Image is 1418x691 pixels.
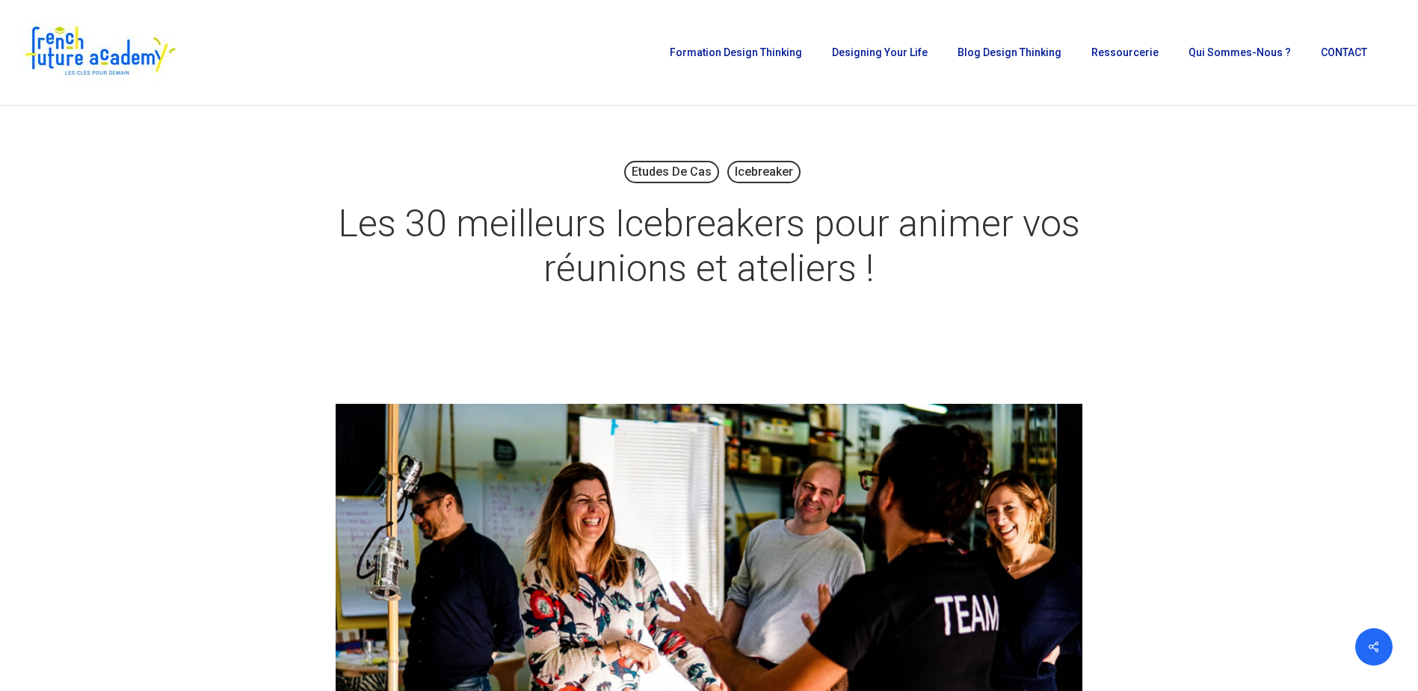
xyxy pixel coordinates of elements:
span: Ressourcerie [1091,46,1159,58]
a: CONTACT [1313,47,1375,58]
span: Qui sommes-nous ? [1189,46,1291,58]
a: Designing Your Life [824,47,935,58]
a: Qui sommes-nous ? [1181,47,1298,58]
span: Designing Your Life [832,46,928,58]
a: Blog Design Thinking [950,47,1069,58]
a: Icebreaker [727,161,801,183]
a: Etudes de cas [624,161,719,183]
a: Formation Design Thinking [662,47,810,58]
span: CONTACT [1321,46,1367,58]
a: Ressourcerie [1084,47,1166,58]
span: Blog Design Thinking [958,46,1061,58]
h1: Les 30 meilleurs Icebreakers pour animer vos réunions et ateliers ! [336,186,1083,306]
img: French Future Academy [21,22,179,82]
span: Formation Design Thinking [670,46,802,58]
